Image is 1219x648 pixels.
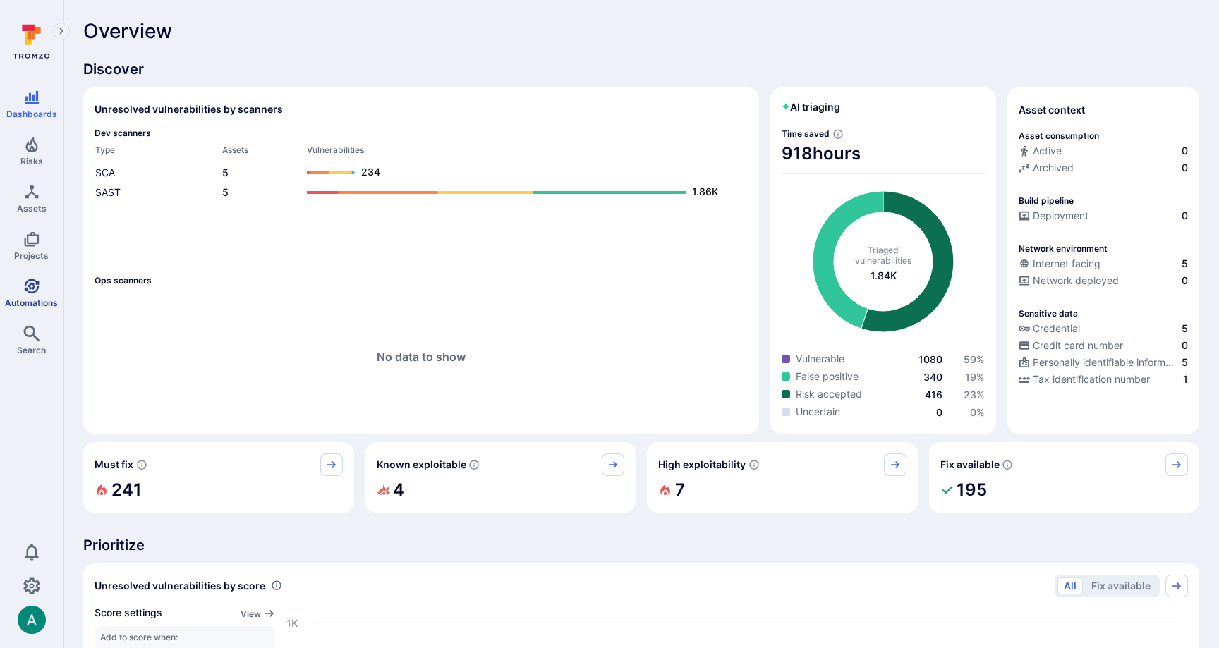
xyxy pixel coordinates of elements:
div: Code repository is archived [1019,161,1188,178]
p: Sensitive data [1019,308,1078,319]
div: High exploitability [647,442,918,513]
span: 1 [1183,372,1188,386]
span: Score settings [95,606,162,621]
span: Internet facing [1033,257,1100,271]
a: 23% [964,389,985,401]
text: 1K [286,616,298,628]
div: Evidence that the asset is packaged and deployed somewhere [1019,274,1188,291]
div: Must fix [83,442,354,513]
span: Tax identification number [1033,372,1150,386]
button: View [241,609,275,619]
a: 59% [964,353,985,365]
span: Archived [1033,161,1074,175]
p: Build pipeline [1019,195,1074,206]
div: Number of vulnerabilities in status 'Open' 'Triaged' and 'In process' grouped by score [271,578,282,593]
span: Personally identifiable information (PII) [1033,355,1179,369]
div: Evidence indicative of processing credit card numbers [1019,338,1188,355]
span: Ops scanners [95,275,748,286]
div: Credential [1019,322,1080,336]
a: 0% [970,406,985,418]
th: Vulnerabilities [306,144,748,161]
h2: Unresolved vulnerabilities by scanners [95,102,283,116]
a: Personally identifiable information (PII)5 [1019,355,1188,369]
span: Overview [83,20,172,42]
a: Credit card number0 [1019,338,1188,353]
svg: Confirmed exploitable by KEV [468,459,480,470]
a: 234 [307,164,734,181]
svg: Vulnerabilities with fix available [1002,459,1013,470]
button: Expand navigation menu [53,23,70,39]
div: Evidence that an asset is internet facing [1019,257,1188,274]
i: Expand navigation menu [56,25,66,37]
span: Dashboards [6,109,57,119]
span: Vulnerable [796,352,844,366]
span: 23 % [964,389,985,401]
div: Internet facing [1019,257,1100,271]
span: Network deployed [1033,274,1119,288]
div: Deployment [1019,209,1088,223]
a: Credential5 [1019,322,1188,336]
a: Archived0 [1019,161,1188,175]
span: 0 [1182,144,1188,158]
span: 59 % [964,353,985,365]
span: 0 [1182,274,1188,288]
a: Active0 [1019,144,1188,158]
span: Discover [83,59,1199,79]
span: Projects [14,250,49,261]
a: 0 [936,406,942,418]
svg: Estimated based on an average time of 30 mins needed to triage each vulnerability [832,128,844,140]
th: Assets [222,144,306,161]
a: SCA [95,166,115,178]
img: ACg8ocLSa5mPYBaXNx3eFu_EmspyJX0laNWN7cXOFirfQ7srZveEpg=s96-c [18,606,46,634]
span: Active [1033,144,1062,158]
text: 234 [361,166,380,178]
div: Network deployed [1019,274,1119,288]
span: 5 [1182,322,1188,336]
div: Evidence indicative of handling user or service credentials [1019,322,1188,338]
span: 19 % [965,371,985,383]
div: Archived [1019,161,1074,175]
a: 19% [965,371,985,383]
div: Evidence indicative of processing tax identification numbers [1019,372,1188,389]
span: Must fix [95,458,133,472]
div: Evidence indicative of processing personally identifiable information [1019,355,1188,372]
span: No data to show [377,350,466,364]
a: SAST [95,186,121,198]
th: Type [95,144,222,161]
span: 0 [1182,338,1188,353]
span: Credential [1033,322,1080,336]
span: Unresolved vulnerabilities by score [95,579,265,593]
div: Active [1019,144,1062,158]
a: 5 [222,186,229,198]
button: All [1057,577,1083,594]
span: 5 [1182,257,1188,271]
span: Risk accepted [796,387,862,401]
span: 0 % [970,406,985,418]
a: Network deployed0 [1019,274,1188,288]
span: Search [17,345,46,355]
span: Automations [5,298,58,308]
div: Known exploitable [365,442,636,513]
a: 416 [925,389,942,401]
span: Known exploitable [377,458,466,472]
span: Time saved [782,128,830,139]
a: 1080 [918,353,942,365]
span: Uncertain [796,405,840,419]
span: total [871,269,897,283]
div: Tax identification number [1019,372,1150,386]
span: Dev scanners [95,128,748,138]
div: Credit card number [1019,338,1123,353]
span: 0 [1182,161,1188,175]
h2: 195 [957,476,987,504]
span: Asset context [1019,103,1085,117]
svg: EPSS score ≥ 0.7 [748,459,760,470]
span: Fix available [940,458,1000,472]
a: Deployment0 [1019,209,1188,223]
span: 918 hours [782,142,985,165]
h2: 4 [393,476,404,504]
span: High exploitability [658,458,746,472]
a: Tax identification number1 [1019,372,1188,386]
p: Network environment [1019,243,1108,254]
